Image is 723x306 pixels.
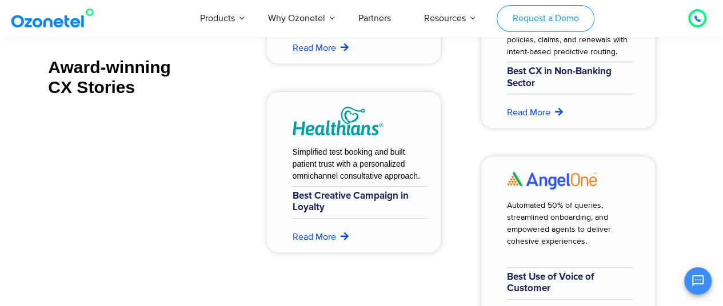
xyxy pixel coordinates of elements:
[506,62,633,94] h6: Best CX in Non-Banking Sector
[497,5,594,32] a: Request a Demo
[48,57,238,97] div: Award-winning CX Stories
[292,146,427,182] div: Simplified test booking and built patient trust with a personalized omnichannel consultative appr...
[292,41,350,55] a: Read More
[506,22,633,58] div: Streamlined queries across policies, claims, and renewals with intent-based predictive routing.
[684,267,712,295] button: Open chat
[292,186,427,219] h6: Best Creative Campaign in Loyalty
[292,230,350,244] a: Read More
[506,199,633,247] div: Automated 50% of queries, streamlined onboarding, and empowered agents to deliver cohesive experi...
[506,106,564,119] a: Read More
